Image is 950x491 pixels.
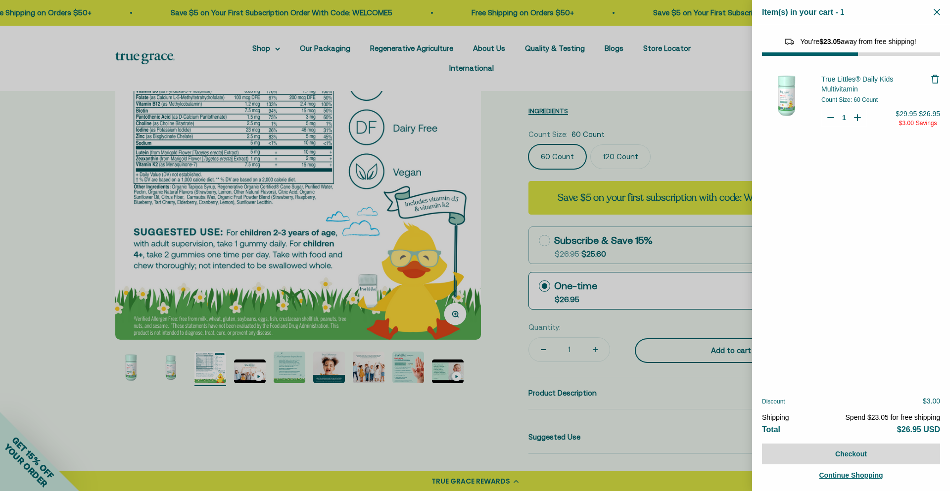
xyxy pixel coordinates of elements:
[930,74,940,84] button: Remove True Littles® Daily Kids Multivitamin
[934,7,940,17] button: Close
[800,38,916,45] span: You're away from free shipping!
[821,96,878,103] span: Count Size: 60 Count
[819,471,883,479] span: Continue Shopping
[819,38,841,45] span: $23.05
[821,74,930,94] a: True Littles® Daily Kids Multivitamin
[762,425,780,434] span: Total
[846,413,940,421] span: Spend $23.05 for free shipping
[762,71,811,120] img: True Littles® Daily Kids Multivitamin - 60 Count
[762,444,940,464] button: Checkout
[821,75,893,93] span: True Littles® Daily Kids Multivitamin
[899,120,914,127] span: $3.00
[762,8,838,16] span: Item(s) in your cart -
[839,113,849,123] input: Quantity for True Littles® Daily Kids Multivitamin
[897,425,940,434] span: $26.95 USD
[762,413,789,421] span: Shipping
[762,469,940,481] a: Continue Shopping
[916,120,937,127] span: Savings
[896,110,917,118] span: $29.95
[784,36,796,47] img: Reward bar icon image
[923,397,940,405] span: $3.00
[919,110,940,118] span: $26.95
[840,8,845,16] span: 1
[762,398,785,405] span: Discount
